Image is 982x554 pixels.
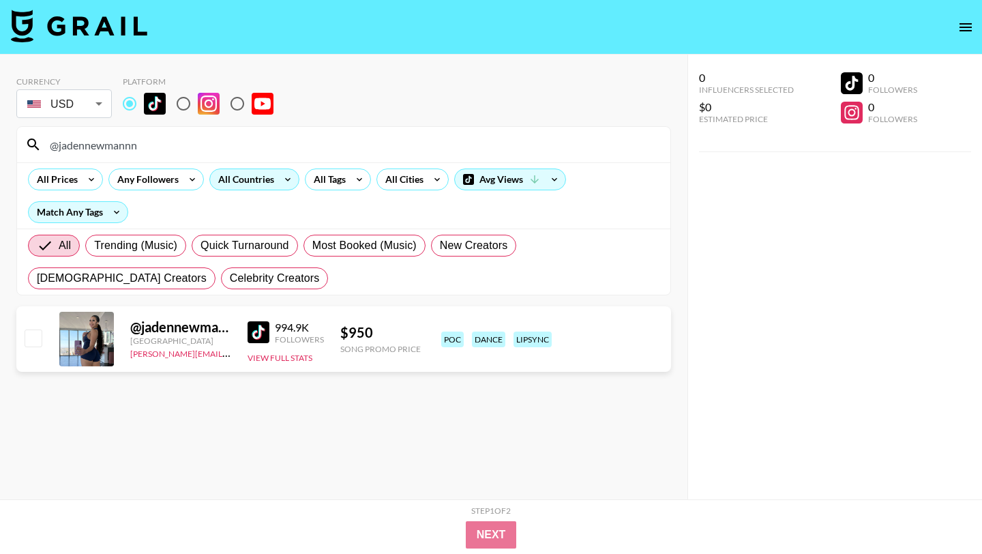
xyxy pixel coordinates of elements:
div: All Tags [306,169,348,190]
div: $0 [699,100,794,114]
div: Any Followers [109,169,181,190]
span: Celebrity Creators [230,270,320,287]
button: Next [466,521,517,549]
div: Estimated Price [699,114,794,124]
iframe: Drift Widget Chat Controller [914,486,966,538]
div: All Prices [29,169,80,190]
div: Platform [123,76,284,87]
a: [PERSON_NAME][EMAIL_ADDRESS][DOMAIN_NAME] [130,346,332,359]
div: poc [441,332,464,347]
div: Currency [16,76,112,87]
div: dance [472,332,505,347]
div: Followers [868,85,917,95]
span: Quick Turnaround [200,237,289,254]
div: Followers [275,334,324,345]
div: Step 1 of 2 [471,506,511,516]
div: USD [19,92,109,116]
div: All Countries [210,169,277,190]
img: Instagram [198,93,220,115]
input: Search by User Name [42,134,662,156]
div: @ jadennewmannn [130,319,231,336]
div: Avg Views [455,169,565,190]
div: Influencers Selected [699,85,794,95]
div: Followers [868,114,917,124]
img: YouTube [252,93,273,115]
div: Song Promo Price [340,344,421,354]
span: New Creators [440,237,508,254]
div: 994.9K [275,321,324,334]
div: 0 [868,100,917,114]
div: 0 [868,71,917,85]
span: Trending (Music) [94,237,177,254]
button: open drawer [952,14,979,41]
div: [GEOGRAPHIC_DATA] [130,336,231,346]
button: View Full Stats [248,353,312,363]
div: 0 [699,71,794,85]
div: $ 950 [340,324,421,341]
div: All Cities [377,169,426,190]
img: Grail Talent [11,10,147,42]
img: TikTok [248,321,269,343]
span: All [59,237,71,254]
img: TikTok [144,93,166,115]
div: lipsync [514,332,552,347]
div: Match Any Tags [29,202,128,222]
span: Most Booked (Music) [312,237,417,254]
span: [DEMOGRAPHIC_DATA] Creators [37,270,207,287]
